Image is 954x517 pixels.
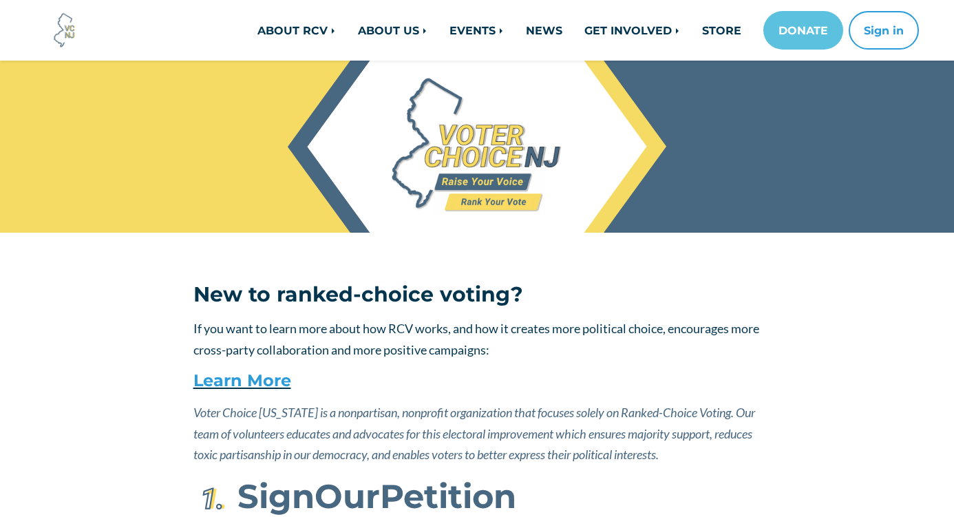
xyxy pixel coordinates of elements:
a: STORE [691,17,752,44]
button: Sign in or sign up [849,11,919,50]
a: ABOUT US [347,17,438,44]
p: If you want to learn more about how RCV works, and how it creates more political choice, encourag... [193,318,761,360]
img: First [193,482,228,516]
a: NEWS [515,17,573,44]
h3: New to ranked-choice voting? [193,282,761,307]
a: DONATE [763,11,843,50]
span: Our [315,476,380,516]
a: ABOUT RCV [246,17,347,44]
em: Voter Choice [US_STATE] is a nonpartisan, nonprofit organization that focuses solely on Ranked-Ch... [193,405,755,462]
a: Learn More [193,370,291,390]
a: GET INVOLVED [573,17,691,44]
strong: Sign Petition [237,476,516,516]
a: EVENTS [438,17,515,44]
img: Voter Choice NJ [46,12,83,49]
nav: Main navigation [182,11,919,50]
